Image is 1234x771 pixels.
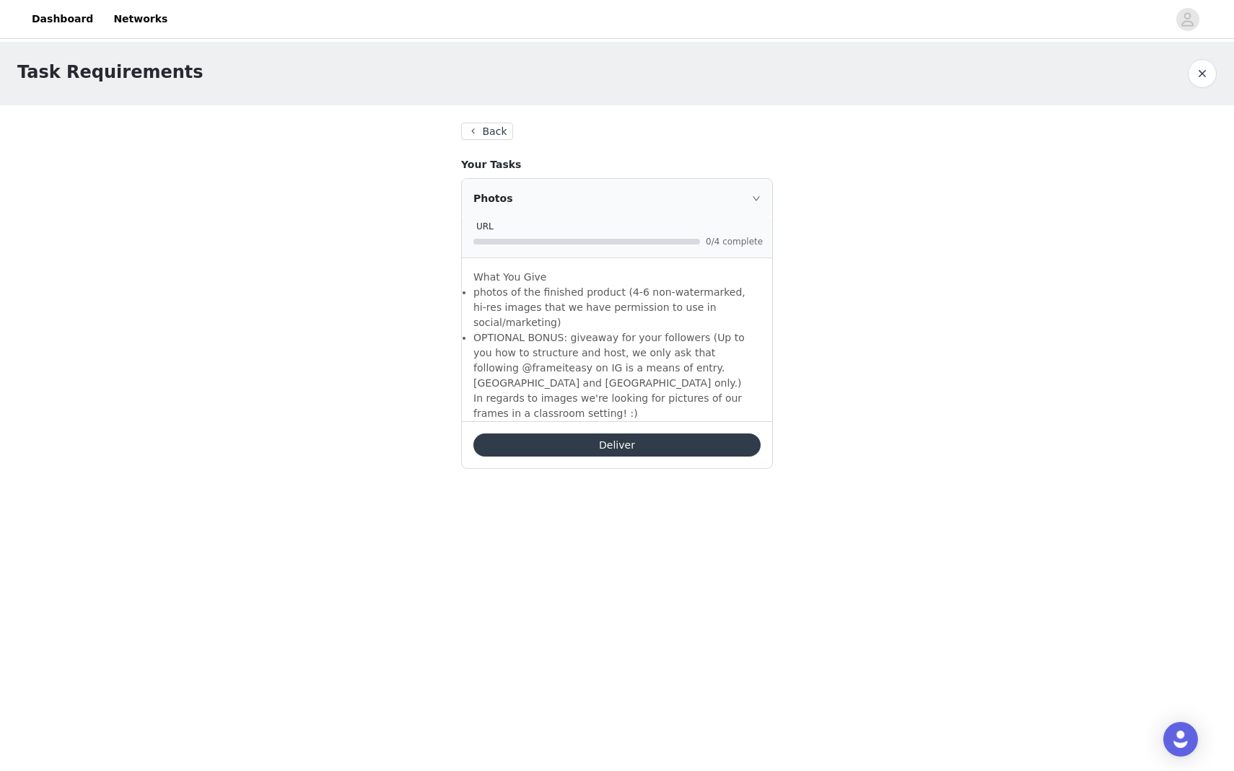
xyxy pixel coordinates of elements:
[462,179,772,218] div: icon: rightPhotos
[752,194,761,203] i: icon: right
[1163,722,1198,757] div: Open Intercom Messenger
[1181,8,1194,31] div: avatar
[23,3,102,35] a: Dashboard
[461,157,773,172] h4: Your Tasks
[17,59,204,85] h1: Task Requirements
[476,221,494,232] span: URL
[461,123,513,140] button: Back
[473,391,761,421] p: In regards to images we're looking for pictures of our frames in a classroom setting! :)
[706,237,763,246] span: 0/4 complete
[473,285,761,330] li: photos of the finished product (4-6 non-watermarked, hi-res images that we have permission to use...
[473,433,761,457] button: Deliver
[105,3,176,35] a: Networks
[473,330,761,391] li: OPTIONAL BONUS: giveaway for your followers (Up to you how to structure and host, we only ask tha...
[473,270,761,285] p: What You Give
